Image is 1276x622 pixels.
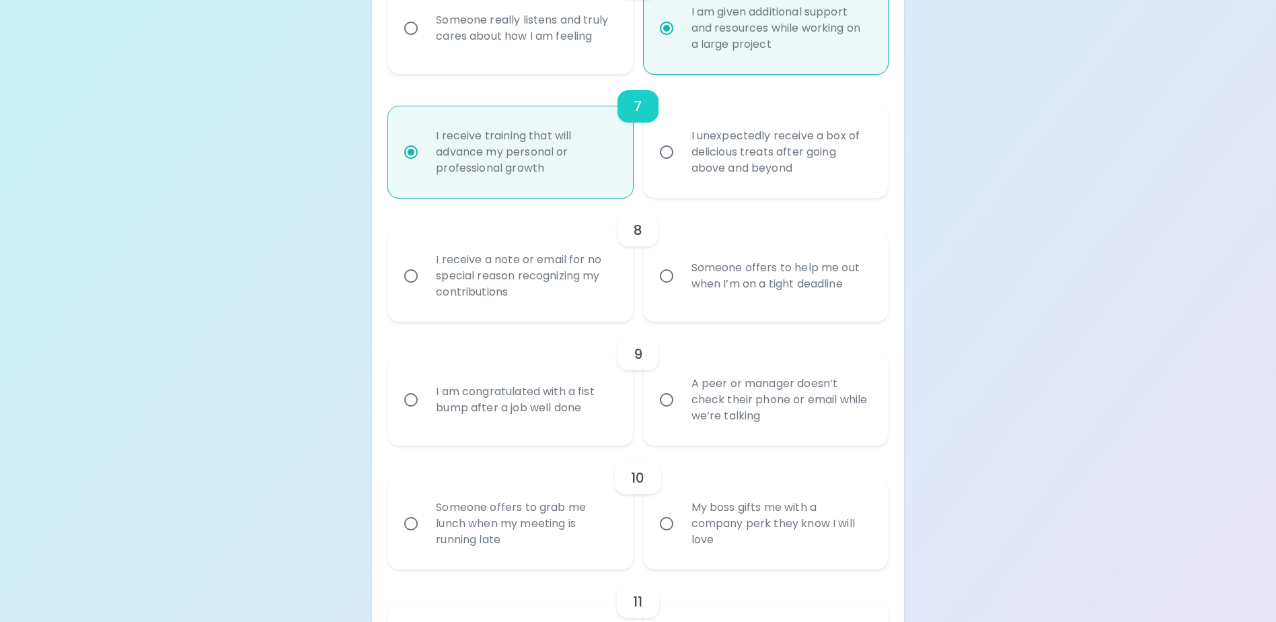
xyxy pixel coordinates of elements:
h6: 9 [634,343,642,365]
div: Someone offers to help me out when I’m on a tight deadline [681,244,880,308]
div: Someone offers to grab me lunch when my meeting is running late [425,483,625,564]
h6: 7 [634,96,642,117]
div: choice-group-check [388,446,887,569]
h6: 8 [634,219,642,241]
h6: 10 [631,467,644,489]
div: A peer or manager doesn’t check their phone or email while we’re talking [681,359,880,440]
div: My boss gifts me with a company perk they know I will love [681,483,880,564]
h6: 11 [633,591,642,613]
div: choice-group-check [388,322,887,446]
div: I am congratulated with a fist bump after a job well done [425,368,625,432]
div: I receive training that will advance my personal or professional growth [425,112,625,193]
div: choice-group-check [388,74,887,198]
div: choice-group-check [388,198,887,322]
div: I receive a note or email for no special reason recognizing my contributions [425,236,625,316]
div: I unexpectedly receive a box of delicious treats after going above and beyond [681,112,880,193]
